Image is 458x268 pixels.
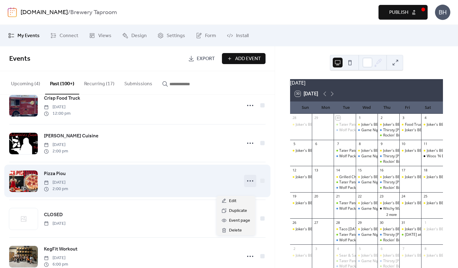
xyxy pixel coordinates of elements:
[334,253,355,258] div: Sear & Savor
[339,227,360,232] div: Taco [DATE]
[44,95,80,102] span: Crisp Food Truck
[401,194,406,199] div: 24
[334,174,355,180] div: Grilled Cheese Night w/ Melt
[334,148,355,153] div: Tater Patch Tuesday
[296,122,316,127] div: Joker's BBQ
[378,133,399,138] div: Rockin' Bingo!
[383,227,403,232] div: Joker's BBQ
[290,253,312,258] div: Joker's BBQ
[292,220,297,225] div: 26
[98,32,111,40] span: Views
[405,174,425,180] div: Joker's BBQ
[222,27,253,44] a: Install
[378,128,399,133] div: Thirsty Thor's Days: Live music & new beers on draft
[379,246,384,251] div: 6
[334,206,355,211] div: Wolf Pack Running Club
[427,122,447,127] div: Joker's BBQ
[421,122,443,127] div: Joker's BBQ
[427,253,447,258] div: Joker's BBQ
[356,258,378,264] div: Game Night Live Trivia
[290,122,312,127] div: Joker's BBQ
[421,253,443,258] div: Joker's BBQ
[45,71,79,94] button: Past (100+)
[378,5,428,20] button: Publish
[292,194,297,199] div: 19
[378,258,399,264] div: Thirsty Thor's Days: Live music & new beers on draft
[4,27,44,44] a: My Events
[401,142,406,146] div: 10
[423,116,428,120] div: 4
[197,55,215,63] span: Export
[334,185,355,190] div: Wolf Pack Running Club
[399,148,421,153] div: Joker's BBQ
[389,9,408,16] span: Publish
[383,238,407,243] div: Rockin' Bingo!
[44,179,68,186] span: [DATE]
[361,122,381,127] div: Joker's BBQ
[383,122,403,127] div: Joker's BBQ
[339,122,372,127] div: Tater Patch [DATE]
[361,201,381,206] div: Joker's BBQ
[361,232,400,237] div: Game Night Live Trivia
[383,206,408,211] div: Witchy Market
[236,32,249,40] span: Install
[44,148,68,155] span: 2:00 pm
[405,227,425,232] div: Joker's BBQ
[378,201,399,206] div: Joker's BBQ
[356,148,378,153] div: Joker's BBQ
[339,253,362,258] div: Sear & Savor
[334,180,355,185] div: Tater Patch Tuesday
[399,174,421,180] div: Joker's BBQ
[383,133,407,138] div: Rockin' Bingo!
[290,148,312,153] div: Joker's BBQ
[235,55,261,63] span: Add Event
[358,168,362,172] div: 15
[383,159,407,164] div: Rockin' Bingo!
[339,180,372,185] div: Tater Patch [DATE]
[336,142,340,146] div: 7
[292,246,297,251] div: 2
[383,174,403,180] div: Joker's BBQ
[229,207,247,215] span: Duplicate
[334,227,355,232] div: Taco Tuesday
[295,101,316,114] div: Sun
[334,232,355,237] div: Tater Patch Tuesday
[399,253,421,258] div: Joker's BBQ
[314,116,318,120] div: 29
[378,148,399,153] div: Joker's BBQ
[314,168,318,172] div: 13
[377,101,397,114] div: Thu
[378,232,399,237] div: Thirsty Thor's Days: Live music & new beers on draft
[290,174,312,180] div: Joker's BBQ
[296,148,316,153] div: Joker's BBQ
[356,180,378,185] div: Game Night Live Trivia
[290,227,312,232] div: Joker's BBQ
[339,174,388,180] div: Grilled Cheese Night w/ Melt
[9,52,30,66] span: Events
[397,101,418,114] div: Fri
[44,94,80,102] a: Crisp Food Truck
[423,194,428,199] div: 25
[334,128,355,133] div: Wolf Pack Running Club
[17,32,40,40] span: My Events
[44,110,71,117] span: 12:00 pm
[423,220,428,225] div: 1
[336,101,356,114] div: Tue
[421,154,443,159] div: Woos 'N Brews w/ Moonsong Malamute Rescue
[79,71,119,94] button: Recurring (17)
[84,27,116,44] a: Views
[339,148,372,153] div: Tater Patch [DATE]
[423,246,428,251] div: 8
[378,180,399,185] div: Thirsty Thor's Days: Live music & new beers on draft
[46,27,83,44] a: Connect
[356,206,378,211] div: Game Night Live Trivia
[68,7,70,18] b: /
[339,206,379,211] div: Wolf Pack Running Club
[229,217,250,224] span: Event page
[361,148,381,153] div: Joker's BBQ
[384,212,399,217] button: 2 more
[44,211,63,219] a: CLOSED
[356,154,378,159] div: Game Night Live Trivia
[405,201,425,206] div: Joker's BBQ
[421,174,443,180] div: Joker's BBQ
